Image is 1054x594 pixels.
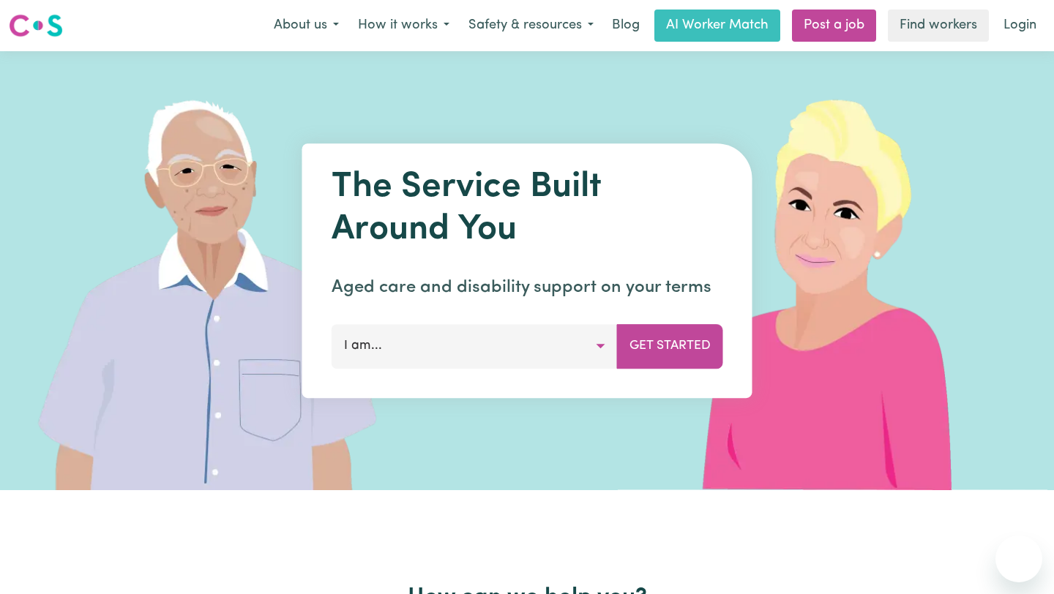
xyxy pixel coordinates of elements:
button: About us [264,10,348,41]
button: I am... [332,324,618,368]
a: Find workers [888,10,989,42]
button: How it works [348,10,459,41]
button: Get Started [617,324,723,368]
img: Careseekers logo [9,12,63,39]
a: Careseekers logo [9,9,63,42]
a: Login [995,10,1045,42]
a: Blog [603,10,649,42]
a: AI Worker Match [654,10,780,42]
iframe: Button to launch messaging window [995,535,1042,582]
p: Aged care and disability support on your terms [332,274,723,301]
h1: The Service Built Around You [332,167,723,251]
button: Safety & resources [459,10,603,41]
a: Post a job [792,10,876,42]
